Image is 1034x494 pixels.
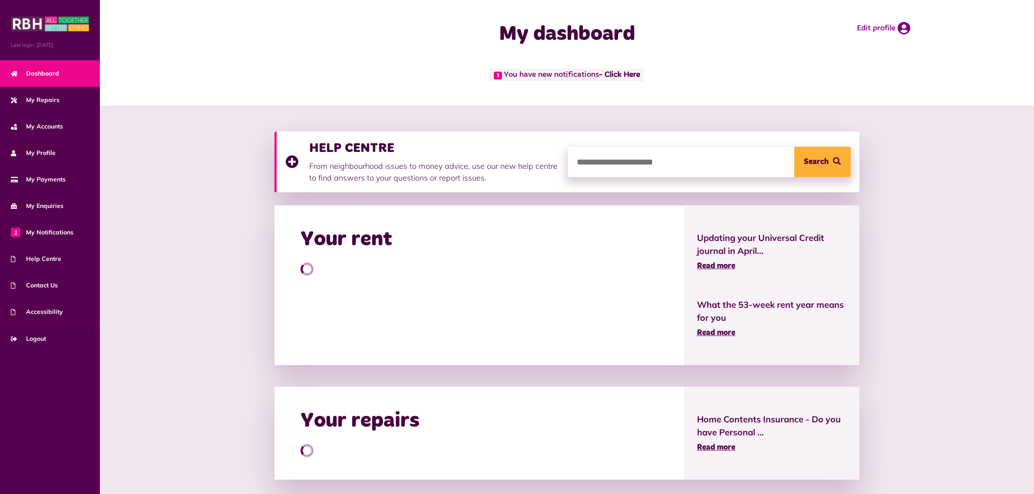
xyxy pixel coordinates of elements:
span: You have new notifications [490,69,644,81]
span: My Accounts [11,122,63,131]
h1: My dashboard [393,22,741,47]
span: Search [804,147,829,177]
span: Contact Us [11,281,58,290]
span: My Notifications [11,228,73,237]
span: Help Centre [11,254,61,263]
span: Updating your Universal Credit journal in April... [697,231,846,257]
h3: HELP CENTRE [309,140,559,156]
span: 1 [11,227,20,237]
span: Accessibility [11,307,63,316]
span: Read more [697,262,735,270]
a: Home Contents Insurance - Do you have Personal ... Read more [697,413,846,454]
h2: Your repairs [301,408,420,434]
span: My Repairs [11,96,59,105]
span: My Payments [11,175,66,184]
a: Updating your Universal Credit journal in April... Read more [697,231,846,272]
span: Home Contents Insurance - Do you have Personal ... [697,413,846,439]
span: Dashboard [11,69,59,78]
span: Last login: [DATE] [11,41,89,49]
span: My Enquiries [11,201,63,211]
button: Search [794,147,851,177]
a: Edit profile [857,22,910,35]
span: My Profile [11,148,56,158]
span: 1 [494,72,502,79]
span: Read more [697,329,735,337]
span: What the 53-week rent year means for you [697,298,846,324]
span: Read more [697,444,735,451]
p: From neighbourhood issues to money advice, use our new help centre to find answers to your questi... [309,160,559,184]
img: MyRBH [11,15,89,33]
a: What the 53-week rent year means for you Read more [697,298,846,339]
span: Logout [11,334,46,343]
h2: Your rent [301,227,392,252]
a: - Click Here [599,71,640,79]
